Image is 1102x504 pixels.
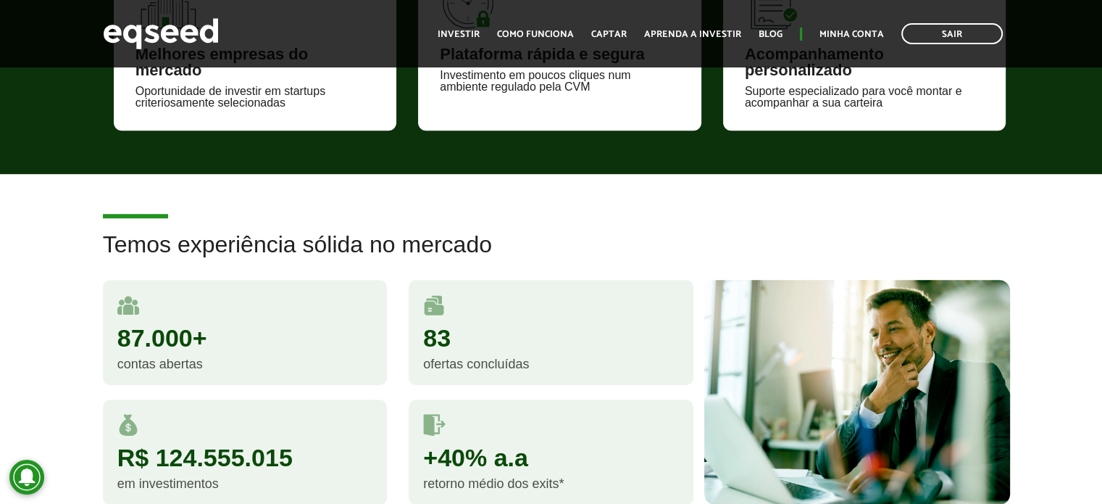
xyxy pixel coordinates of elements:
img: saidas.svg [423,414,446,436]
div: retorno médio dos exits* [423,477,679,490]
div: ofertas concluídas [423,358,679,371]
div: contas abertas [117,358,373,371]
div: Acompanhamento personalizado [745,46,985,78]
a: Minha conta [819,30,884,39]
a: Aprenda a investir [644,30,741,39]
div: 83 [423,326,679,350]
img: EqSeed [103,15,219,53]
div: +40% a.a [423,445,679,470]
div: 87.000+ [117,326,373,350]
a: Investir [438,30,480,39]
a: Blog [759,30,782,39]
div: Melhores empresas do mercado [135,46,375,78]
div: Oportunidade de investir em startups criteriosamente selecionadas [135,86,375,109]
a: Captar [591,30,627,39]
a: Como funciona [497,30,574,39]
a: Sair [901,23,1003,44]
img: money.svg [117,414,139,436]
div: Investimento em poucos cliques num ambiente regulado pela CVM [440,70,680,93]
img: rodadas.svg [423,294,445,316]
div: R$ 124.555.015 [117,445,373,470]
h2: Temos experiência sólida no mercado [103,232,1000,279]
div: em investimentos [117,477,373,490]
img: user.svg [117,294,139,316]
div: Suporte especializado para você montar e acompanhar a sua carteira [745,86,985,109]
